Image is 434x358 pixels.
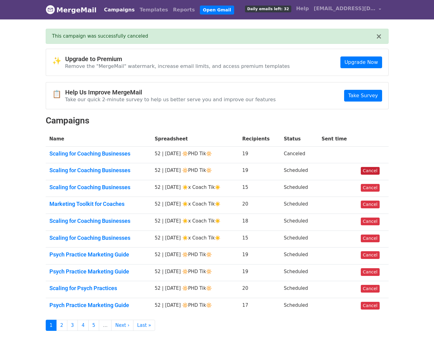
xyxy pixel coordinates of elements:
[238,231,280,248] td: 15
[65,55,290,63] h4: Upgrade to Premium
[49,167,147,174] a: Scaling for Coaching Businesses
[49,235,147,241] a: Scaling for Coaching Businesses
[52,56,65,65] span: ✨
[376,33,382,40] button: ×
[151,214,239,231] td: 52 | [DATE] ☀️x Coach Tik☀️
[242,2,293,15] a: Daily emails left: 32
[238,180,280,197] td: 15
[46,320,57,331] a: 1
[238,298,280,314] td: 17
[78,320,89,331] a: 4
[49,150,147,157] a: Scaling for Coaching Businesses
[67,320,78,331] a: 3
[102,4,137,16] a: Campaigns
[151,231,239,248] td: 52 | [DATE] ☀️x Coach Tik☀️
[52,90,65,99] span: 📋
[133,320,155,331] a: Last »
[280,248,318,264] td: Scheduled
[65,96,276,103] p: Take our quick 2-minute survey to help us better serve you and improve our features
[65,63,290,69] p: Remove the "MergeMail" watermark, increase email limits, and access premium templates
[151,197,239,214] td: 52 | [DATE] ☀️x Coach Tik☀️
[151,281,239,298] td: 52 | [DATE] 🔆PHD Tik🔆
[361,201,380,208] a: Cancel
[238,197,280,214] td: 20
[238,264,280,281] td: 19
[280,180,318,197] td: Scheduled
[46,3,97,16] a: MergeMail
[46,115,389,126] h2: Campaigns
[361,167,380,175] a: Cancel
[238,248,280,264] td: 19
[280,298,318,314] td: Scheduled
[340,56,382,68] a: Upgrade Now
[280,214,318,231] td: Scheduled
[344,90,382,102] a: Take Survey
[280,264,318,281] td: Scheduled
[238,132,280,146] th: Recipients
[88,320,99,331] a: 5
[280,231,318,248] td: Scheduled
[318,132,357,146] th: Sent time
[49,285,147,292] a: Scaling for Psych Practices
[46,5,55,14] img: MergeMail logo
[361,268,380,276] a: Cancel
[361,218,380,225] a: Cancel
[361,235,380,242] a: Cancel
[49,251,147,258] a: Psych Practice Marketing Guide
[294,2,311,15] a: Help
[49,302,147,309] a: Psych Practice Marketing Guide
[311,2,384,17] a: [EMAIL_ADDRESS][DOMAIN_NAME]
[361,302,380,310] a: Cancel
[151,248,239,264] td: 52 | [DATE] 🔆PHD Tik🔆
[151,132,239,146] th: Spreadsheet
[361,184,380,192] a: Cancel
[245,6,291,12] span: Daily emails left: 32
[238,214,280,231] td: 18
[238,146,280,163] td: 19
[151,298,239,314] td: 52 | [DATE] 🔆PHD Tik🔆
[111,320,133,331] a: Next ›
[314,5,376,12] span: [EMAIL_ADDRESS][DOMAIN_NAME]
[52,33,376,40] div: This campaign was successfully canceled
[280,146,318,163] td: Canceled
[171,4,197,16] a: Reports
[200,6,234,15] a: Open Gmail
[361,285,380,293] a: Cancel
[361,251,380,259] a: Cancel
[280,281,318,298] td: Scheduled
[280,163,318,180] td: Scheduled
[151,180,239,197] td: 52 | [DATE] ☀️x Coach Tik☀️
[46,132,151,146] th: Name
[403,328,434,358] iframe: Chat Widget
[49,201,147,207] a: Marketing Toolkit for Coaches
[56,320,67,331] a: 2
[280,197,318,214] td: Scheduled
[280,132,318,146] th: Status
[65,89,276,96] h4: Help Us Improve MergeMail
[238,281,280,298] td: 20
[151,163,239,180] td: 52 | [DATE] 🔆PHD Tik🔆
[137,4,171,16] a: Templates
[49,218,147,224] a: Scaling for Coaching Businesses
[49,184,147,191] a: Scaling for Coaching Businesses
[238,163,280,180] td: 19
[151,264,239,281] td: 52 | [DATE] 🔆PHD Tik🔆
[49,268,147,275] a: Psych Practice Marketing Guide
[151,146,239,163] td: 52 | [DATE] 🔆PHD Tik🔆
